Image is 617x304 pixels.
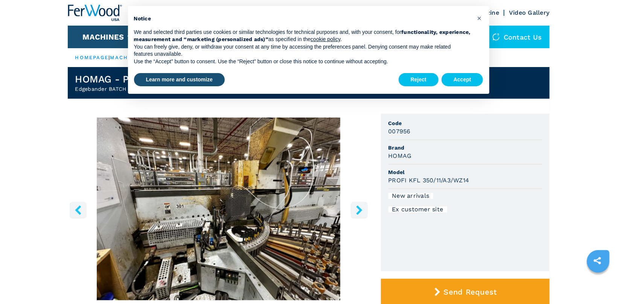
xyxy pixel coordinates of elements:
img: Ferwood [68,5,122,21]
button: Accept [442,73,483,87]
button: right-button [351,202,368,218]
iframe: Chat [585,270,611,298]
p: You can freely give, deny, or withdraw your consent at any time by accessing the preferences pane... [134,43,471,58]
div: Go to Slide 5 [68,118,370,300]
span: Code [388,119,542,127]
span: Send Request [444,287,497,296]
h2: Notice [134,15,471,23]
button: Reject [399,73,439,87]
button: Learn more and customize [134,73,225,87]
span: × [477,14,481,23]
div: Contact us [485,26,550,48]
h1: HOMAG - PROFI KFL 350/11/A3/WZ14 [75,73,253,85]
span: Brand [388,144,542,151]
div: Ex customer site [388,206,447,212]
h2: Edgebander BATCH 1 [75,85,253,93]
a: cookie policy [311,36,340,42]
h3: PROFI KFL 350/11/A3/WZ14 [388,176,469,185]
a: machines [110,55,143,60]
button: Machines [82,32,124,41]
a: Video Gallery [509,9,549,16]
button: Close this notice [474,12,486,24]
img: Contact us [492,33,500,41]
button: left-button [70,202,87,218]
h3: 007956 [388,127,411,136]
img: Edgebander BATCH 1 HOMAG PROFI KFL 350/11/A3/WZ14 [68,118,370,300]
strong: functionality, experience, measurement and “marketing (personalized ads)” [134,29,471,43]
p: We and selected third parties use cookies or similar technologies for technical purposes and, wit... [134,29,471,43]
h3: HOMAG [388,151,412,160]
p: Use the “Accept” button to consent. Use the “Reject” button or close this notice to continue with... [134,58,471,66]
span: Model [388,168,542,176]
span: | [108,55,110,60]
a: HOMEPAGE [75,55,109,60]
div: New arrivals [388,193,433,199]
a: sharethis [588,251,607,270]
